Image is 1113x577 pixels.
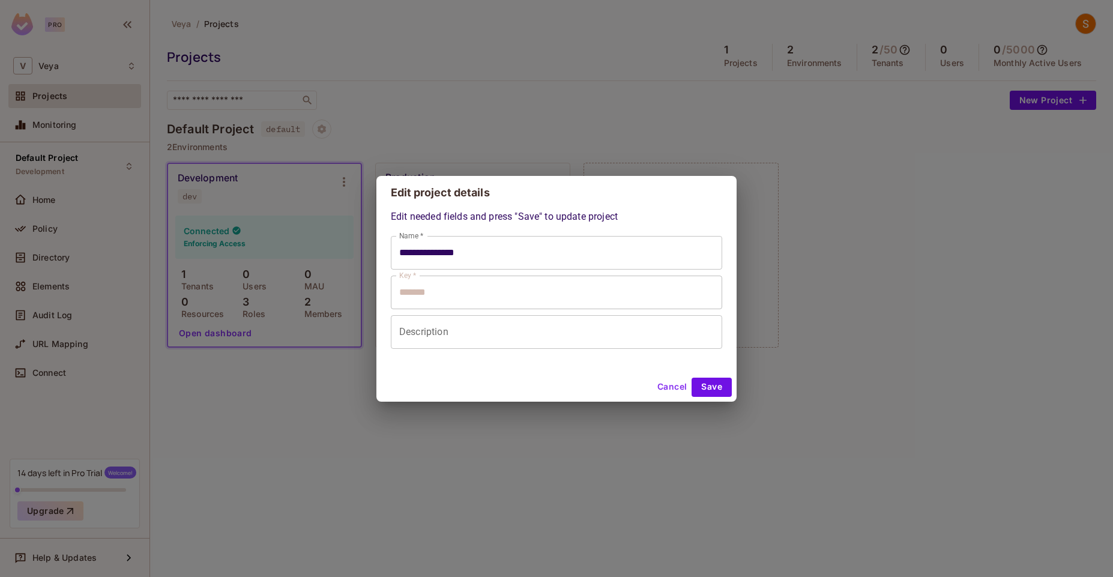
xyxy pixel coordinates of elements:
[376,176,737,210] h2: Edit project details
[391,210,722,349] div: Edit needed fields and press "Save" to update project
[399,231,423,241] label: Name *
[399,270,416,280] label: Key *
[692,378,732,397] button: Save
[653,378,692,397] button: Cancel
